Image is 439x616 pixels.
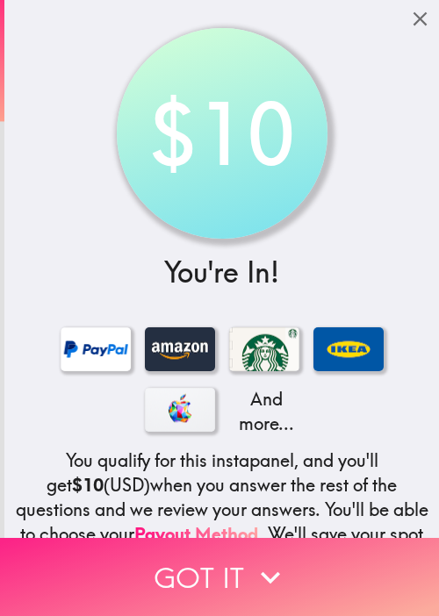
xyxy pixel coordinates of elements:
[72,474,104,496] b: $10
[125,37,319,231] div: $10
[229,387,299,436] p: And more...
[11,253,432,292] h3: You're In!
[134,523,258,545] a: Payout Method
